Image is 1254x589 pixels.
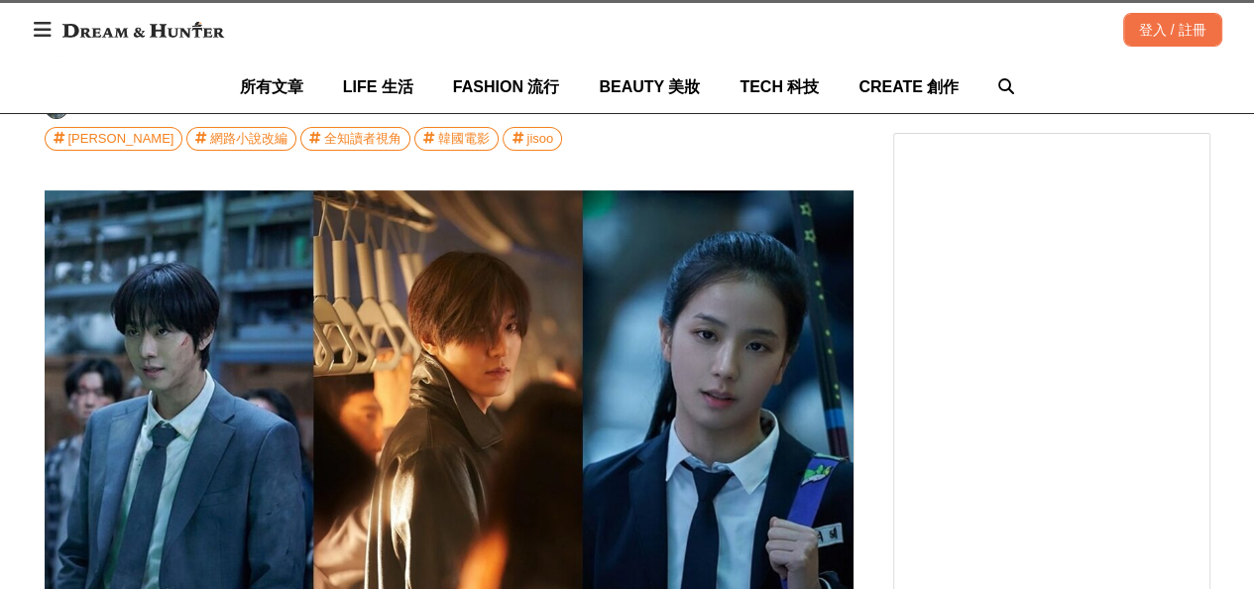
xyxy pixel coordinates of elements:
a: 全知讀者視角 [300,127,410,151]
a: BEAUTY 美妝 [599,60,700,113]
a: TECH 科技 [740,60,819,113]
span: TECH 科技 [740,78,819,95]
span: CREATE 創作 [858,78,959,95]
a: [PERSON_NAME] [45,127,183,151]
div: 網路小說改編 [210,128,287,150]
a: 網路小說改編 [186,127,296,151]
span: BEAUTY 美妝 [599,78,700,95]
div: 全知讀者視角 [324,128,401,150]
span: FASHION 流行 [453,78,560,95]
div: 韓國電影 [438,128,490,150]
span: 所有文章 [240,78,303,95]
a: jisoo [503,127,562,151]
a: 所有文章 [240,60,303,113]
span: LIFE 生活 [343,78,413,95]
div: 登入 / 註冊 [1123,13,1222,47]
a: CREATE 創作 [858,60,959,113]
div: jisoo [526,128,553,150]
img: Dream & Hunter [53,12,234,48]
a: FASHION 流行 [453,60,560,113]
div: [PERSON_NAME] [68,128,174,150]
a: LIFE 生活 [343,60,413,113]
a: 韓國電影 [414,127,499,151]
